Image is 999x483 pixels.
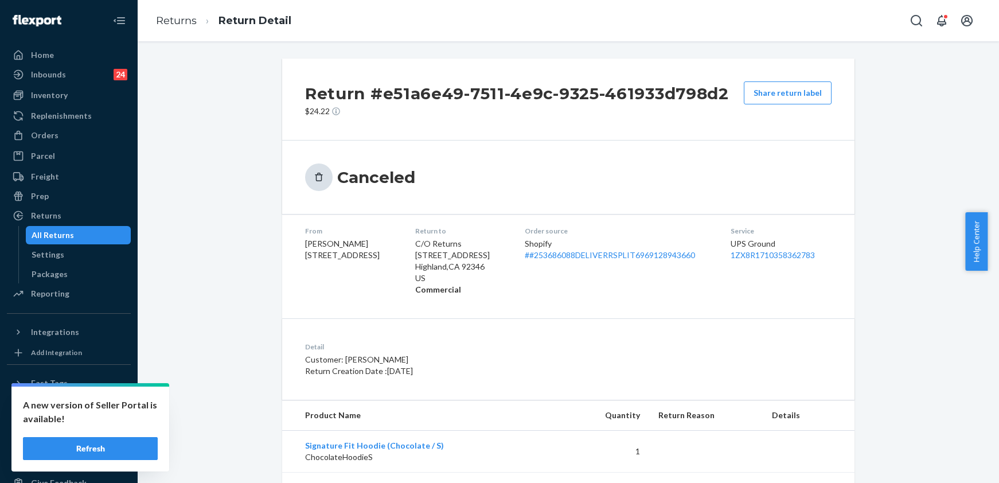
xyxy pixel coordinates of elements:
[7,397,131,411] a: Add Fast Tag
[7,415,131,434] a: Settings
[31,288,69,299] div: Reporting
[763,400,854,431] th: Details
[32,249,64,260] div: Settings
[305,81,729,106] h2: Return #e51a6e49-7511-4e9c-9325-461933d798d2
[7,323,131,341] button: Integrations
[7,126,131,145] a: Orders
[23,437,158,460] button: Refresh
[731,239,775,248] span: UPS Ground
[7,46,131,64] a: Home
[7,168,131,186] a: Freight
[7,285,131,303] a: Reporting
[31,69,66,80] div: Inbounds
[305,451,559,463] p: ChocolateHoodieS
[282,400,568,431] th: Product Name
[926,449,988,477] iframe: Opens a widget where you can chat to one of our agents
[415,272,507,284] p: US
[525,238,712,261] div: Shopify
[731,250,815,260] a: 1ZX8R1710358362783
[26,246,131,264] a: Settings
[31,130,58,141] div: Orders
[415,285,461,294] strong: Commercial
[31,150,55,162] div: Parcel
[649,400,763,431] th: Return Reason
[965,212,988,271] button: Help Center
[7,147,131,165] a: Parcel
[930,9,953,32] button: Open notifications
[26,226,131,244] a: All Returns
[415,226,507,236] dt: Return to
[31,348,82,357] div: Add Integration
[7,207,131,225] a: Returns
[7,86,131,104] a: Inventory
[114,69,127,80] div: 24
[23,398,158,426] p: A new version of Seller Portal is available!
[415,238,507,250] p: C/O Returns
[7,187,131,205] a: Prep
[7,107,131,125] a: Replenishments
[731,226,832,236] dt: Service
[525,250,695,260] a: ##253686088DELIVERRSPLIT6969128943660
[156,14,197,27] a: Returns
[305,226,397,236] dt: From
[31,171,59,182] div: Freight
[31,110,92,122] div: Replenishments
[13,15,61,26] img: Flexport logo
[7,435,131,453] button: Talk to Support
[955,9,978,32] button: Open account menu
[31,326,79,338] div: Integrations
[31,190,49,202] div: Prep
[108,9,131,32] button: Close Navigation
[7,65,131,84] a: Inbounds24
[305,365,622,377] p: Return Creation Date : [DATE]
[305,342,622,352] dt: Detail
[7,454,131,473] a: Help Center
[26,265,131,283] a: Packages
[415,261,507,272] p: Highland , CA 92346
[31,210,61,221] div: Returns
[147,4,301,38] ol: breadcrumbs
[337,167,415,188] h3: Canceled
[31,49,54,61] div: Home
[31,377,68,389] div: Fast Tags
[7,346,131,360] a: Add Integration
[744,81,832,104] button: Share return label
[218,14,291,27] a: Return Detail
[305,354,622,365] p: Customer: [PERSON_NAME]
[305,106,729,117] p: $24.22
[305,441,444,450] a: Signature Fit Hoodie (Chocolate / S)
[31,89,68,101] div: Inventory
[525,226,712,236] dt: Order source
[568,431,649,473] td: 1
[568,400,649,431] th: Quantity
[415,250,507,261] p: [STREET_ADDRESS]
[32,229,74,241] div: All Returns
[7,374,131,392] button: Fast Tags
[905,9,928,32] button: Open Search Box
[305,239,380,260] span: [PERSON_NAME] [STREET_ADDRESS]
[32,268,68,280] div: Packages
